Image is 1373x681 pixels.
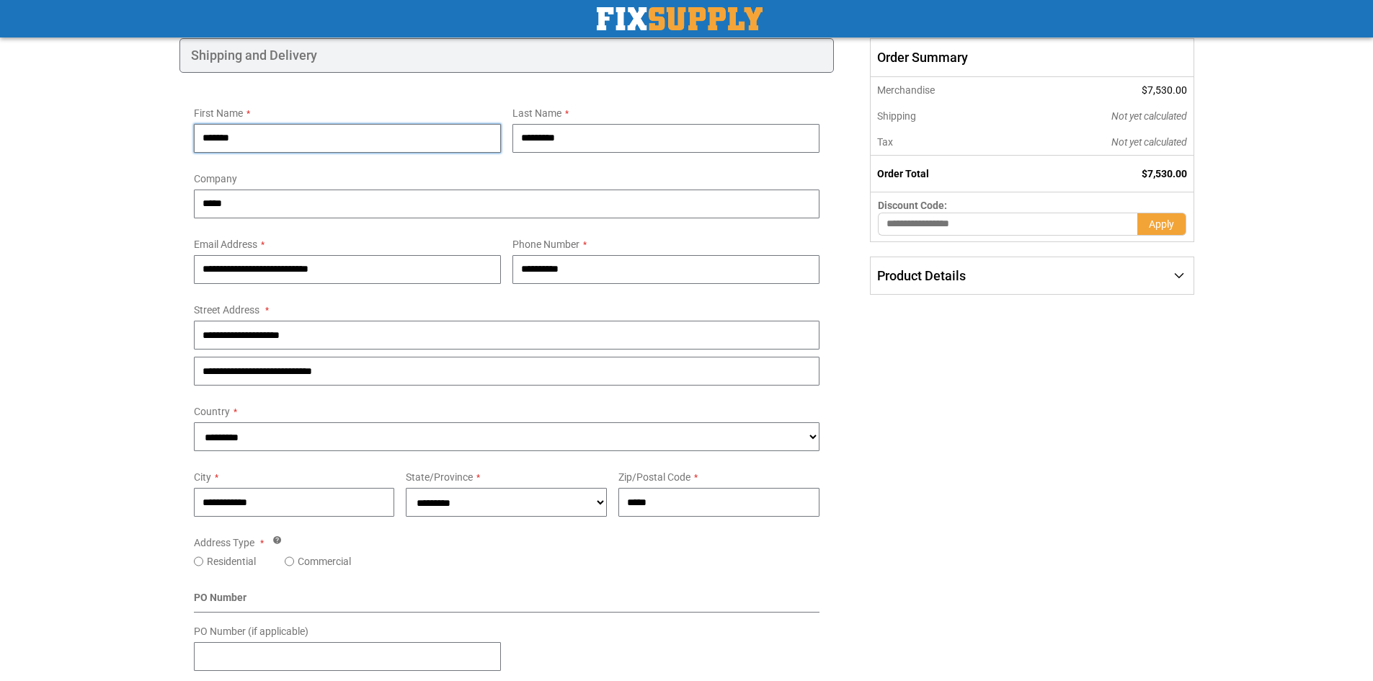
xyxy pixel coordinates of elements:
[194,239,257,250] span: Email Address
[1137,213,1186,236] button: Apply
[1111,136,1187,148] span: Not yet calculated
[194,173,237,184] span: Company
[618,471,690,483] span: Zip/Postal Code
[207,554,256,569] label: Residential
[1149,218,1174,230] span: Apply
[1142,168,1187,179] span: $7,530.00
[1111,110,1187,122] span: Not yet calculated
[194,626,308,637] span: PO Number (if applicable)
[597,7,763,30] a: store logo
[194,107,243,119] span: First Name
[512,107,561,119] span: Last Name
[870,38,1194,77] span: Order Summary
[298,554,351,569] label: Commercial
[512,239,579,250] span: Phone Number
[597,7,763,30] img: Fix Industrial Supply
[194,590,820,613] div: PO Number
[871,77,1014,103] th: Merchandise
[877,168,929,179] strong: Order Total
[878,200,947,211] span: Discount Code:
[179,38,835,73] div: Shipping and Delivery
[877,110,916,122] span: Shipping
[194,304,259,316] span: Street Address
[194,406,230,417] span: Country
[1142,84,1187,96] span: $7,530.00
[194,537,254,548] span: Address Type
[877,268,966,283] span: Product Details
[871,129,1014,156] th: Tax
[194,471,211,483] span: City
[406,471,473,483] span: State/Province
